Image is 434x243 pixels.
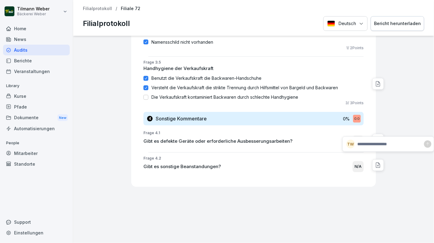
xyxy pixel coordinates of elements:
[151,84,338,91] p: Versteht die Verkaufskraft die strikte Trennung durch Hilfsmittel von Bargeld und Backwaren
[3,112,70,123] div: Dokumente
[3,34,70,45] a: News
[327,20,335,27] img: Deutsch
[343,116,350,122] p: 0 %
[3,91,70,101] a: Kurse
[17,12,50,16] p: Bäckerei Weber
[151,75,262,81] p: Benutzt die Verkaufskraft die Backwaren-Handschuhe
[147,116,153,121] div: 4
[83,18,130,29] p: Filialprotokoll
[151,39,213,45] p: Namensschild nicht vorhanden
[83,6,112,11] a: Filialprotokoll
[3,123,70,134] a: Automatisierungen
[143,130,364,136] p: Frage 4.1
[143,138,292,145] p: Gibt es defekte Geräte oder erforderliche Ausbesserungsarbeiten?
[3,23,70,34] a: Home
[143,156,364,161] p: Frage 4.2
[3,217,70,227] div: Support
[374,20,421,27] div: Bericht herunterladen
[353,136,364,147] div: N/A
[353,115,361,123] div: 0.0
[3,81,70,91] p: Library
[371,16,424,31] button: Bericht herunterladen
[3,159,70,169] a: Standorte
[121,6,140,11] p: Filiale 72
[116,6,117,11] p: /
[3,138,70,148] p: People
[3,66,70,77] a: Veranstaltungen
[156,115,207,122] h3: Sonstige Kommentare
[143,60,364,65] p: Frage 3.5
[338,20,356,27] p: Deutsch
[3,227,70,238] a: Einstellungen
[3,45,70,55] a: Audits
[353,161,364,172] div: N/A
[346,140,355,148] div: TW
[346,45,364,51] p: 1 / 2 Points
[3,101,70,112] a: Pfade
[3,148,70,159] a: Mitarbeiter
[143,65,364,72] p: Handhygiene der Verkaufskraft
[143,163,221,170] p: Gibt es sonstige Beanstandungen?
[3,55,70,66] a: Berichte
[345,100,364,106] p: 3 / 3 Points
[57,114,68,121] div: New
[151,94,298,100] p: Die Verkaufskraft kontaminiert Backwaren durch schlechte Handhygiene
[3,112,70,123] a: DokumenteNew
[323,16,368,31] button: Language
[17,6,50,12] p: Tilmann Weber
